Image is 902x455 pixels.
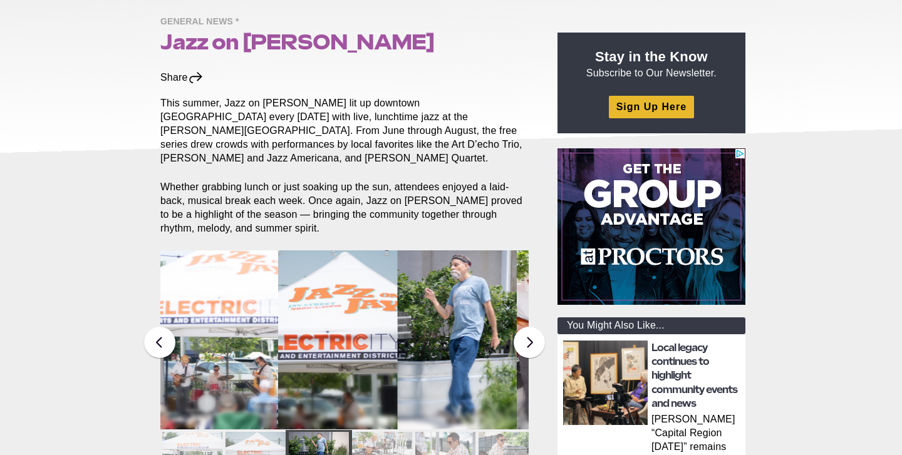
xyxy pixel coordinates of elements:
p: Subscribe to Our Newsletter. [573,48,730,80]
p: Whether grabbing lunch or just soaking up the sun, attendees enjoyed a laid-back, musical break e... [160,180,529,235]
button: Previous slide [144,327,175,358]
p: This summer, Jazz on [PERSON_NAME] lit up downtown [GEOGRAPHIC_DATA] every [DATE] with live, lunc... [160,96,529,165]
div: Share [160,71,204,84]
a: General News * [160,16,246,26]
img: thumbnail: Local legacy continues to highlight community events and news [563,340,648,425]
strong: Stay in the Know [595,49,708,64]
span: General News * [160,14,246,30]
a: Sign Up Here [609,96,694,118]
a: Local legacy continues to highlight community events and news [651,342,737,410]
button: Next slide [514,327,545,358]
h1: Jazz on [PERSON_NAME] [160,30,529,54]
iframe: Advertisement [557,148,745,305]
div: You Might Also Like... [557,317,745,334]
